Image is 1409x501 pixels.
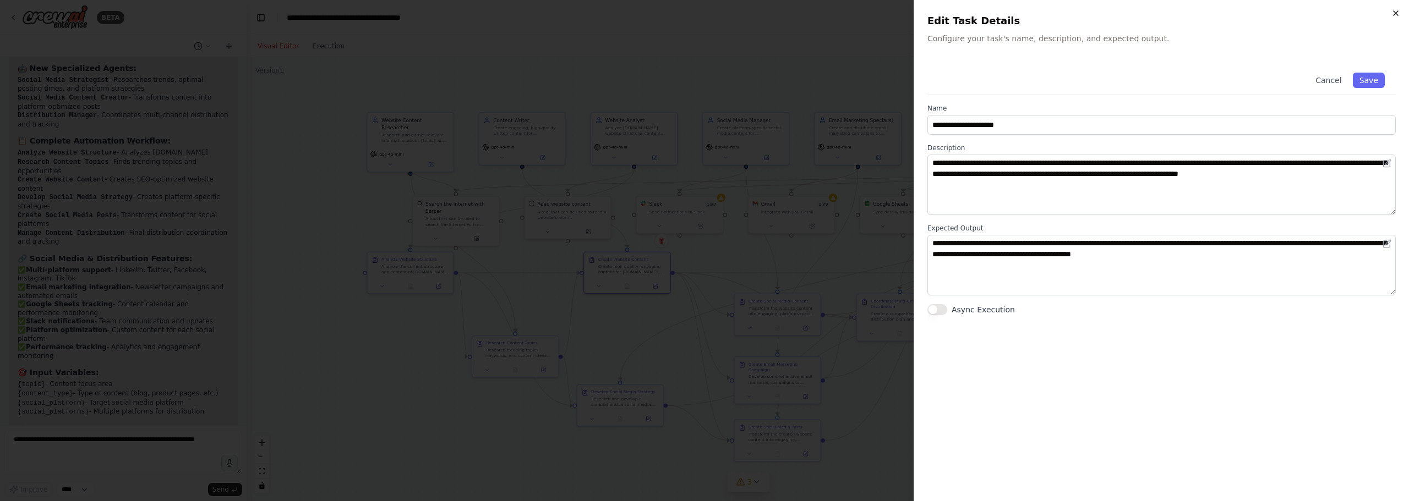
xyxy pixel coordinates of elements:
label: Expected Output [927,224,1396,233]
button: Save [1353,73,1385,88]
label: Description [927,144,1396,152]
h2: Edit Task Details [927,13,1396,29]
label: Name [927,104,1396,113]
button: Cancel [1309,73,1348,88]
p: Configure your task's name, description, and expected output. [927,33,1396,44]
label: Async Execution [952,304,1015,315]
button: Open in editor [1380,237,1394,250]
button: Open in editor [1380,157,1394,170]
